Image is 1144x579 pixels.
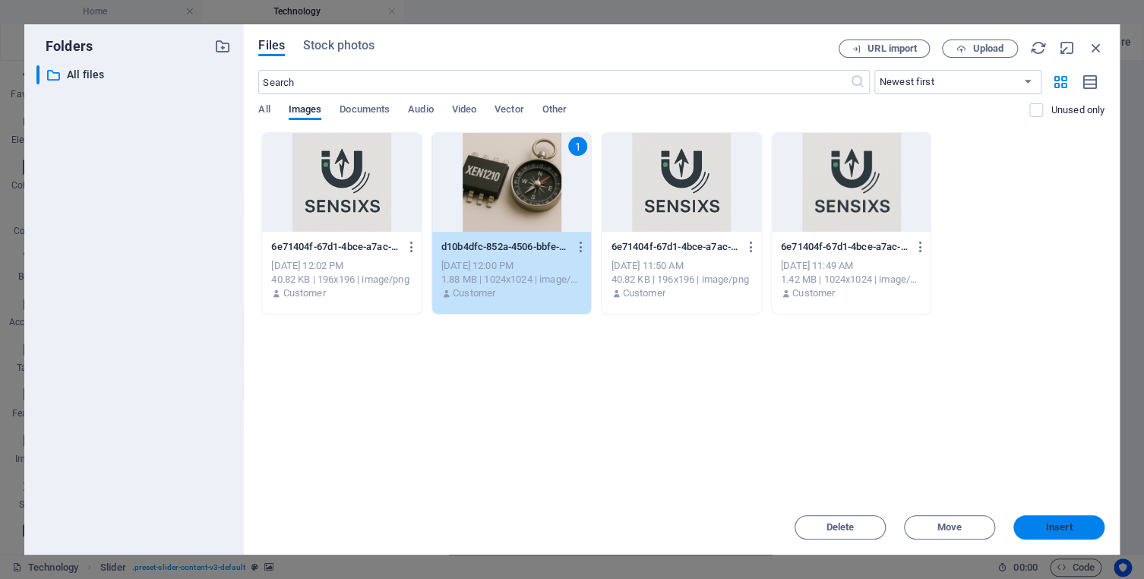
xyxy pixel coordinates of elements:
[623,286,665,300] p: Customer
[937,523,962,532] span: Move
[441,273,583,286] div: 1.88 MB | 1024x1024 | image/png
[495,100,524,122] span: Vector
[1051,103,1104,117] p: Displays only files that are not in use on the website. Files added during this session can still...
[1059,40,1076,56] i: Minimize
[408,100,433,122] span: Audio
[611,259,752,273] div: [DATE] 11:50 AM
[271,240,398,254] p: 6e71404f-67d1-4bce-a7ac-233b9eff51b5-tEq6ICFNxNwWIJVjJCoibQ-rsCLTf3_C0I3mEtIvGrZHA-DDCw3ordEMxSkc...
[542,100,567,122] span: Other
[942,40,1018,58] button: Upload
[972,44,1003,53] span: Upload
[568,137,587,156] div: 1
[441,240,568,254] p: d10b4dfc-852a-4506-bbfe-11eb99b1eba4-KrU8Vsf0JLc7jC0j0UGpCw.png
[36,36,93,56] p: Folders
[452,100,476,122] span: Video
[1030,40,1047,56] i: Reload
[214,38,231,55] i: Create new folder
[67,66,204,84] p: All files
[781,259,922,273] div: [DATE] 11:49 AM
[441,259,583,273] div: [DATE] 12:00 PM
[303,36,374,55] span: Stock photos
[795,515,886,539] button: Delete
[340,100,390,122] span: Documents
[453,286,495,300] p: Customer
[839,40,930,58] button: URL import
[258,70,849,94] input: Search
[792,286,835,300] p: Customer
[271,273,412,286] div: 40.82 KB | 196x196 | image/png
[611,273,752,286] div: 40.82 KB | 196x196 | image/png
[283,286,326,300] p: Customer
[1088,40,1104,56] i: Close
[1046,523,1073,532] span: Insert
[258,100,270,122] span: All
[258,36,285,55] span: Files
[1013,515,1104,539] button: Insert
[781,273,922,286] div: 1.42 MB | 1024x1024 | image/png
[781,240,908,254] p: 6e71404f-67d1-4bce-a7ac-233b9eff51b5-tEq6ICFNxNwWIJVjJCoibQ.png
[826,523,855,532] span: Delete
[36,65,40,84] div: ​
[271,259,412,273] div: [DATE] 12:02 PM
[867,44,917,53] span: URL import
[359,430,407,479] button: Open chatbot window
[904,515,995,539] button: Move
[611,240,738,254] p: 6e71404f-67d1-4bce-a7ac-233b9eff51b5-tEq6ICFNxNwWIJVjJCoibQ-rsCLTf3_C0I3mEtIvGrZHA.png
[289,100,322,122] span: Images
